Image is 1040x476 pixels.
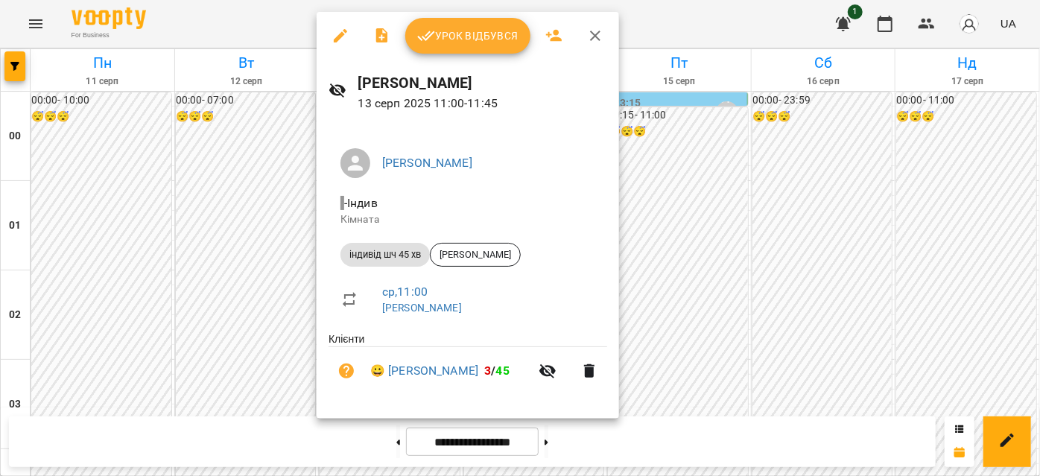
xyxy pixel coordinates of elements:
[382,156,472,170] a: [PERSON_NAME]
[430,243,521,267] div: [PERSON_NAME]
[405,18,530,54] button: Урок відбувся
[340,248,430,261] span: індивід шч 45 хв
[329,353,364,389] button: Візит ще не сплачено. Додати оплату?
[329,331,607,401] ul: Клієнти
[358,95,607,112] p: 13 серп 2025 11:00 - 11:45
[431,248,520,261] span: [PERSON_NAME]
[340,212,595,227] p: Кімната
[340,196,381,210] span: - Індив
[484,364,510,378] b: /
[382,302,462,314] a: [PERSON_NAME]
[417,27,519,45] span: Урок відбувся
[484,364,491,378] span: 3
[496,364,510,378] span: 45
[358,72,607,95] h6: [PERSON_NAME]
[370,362,478,380] a: 😀 [PERSON_NAME]
[382,285,428,299] a: ср , 11:00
